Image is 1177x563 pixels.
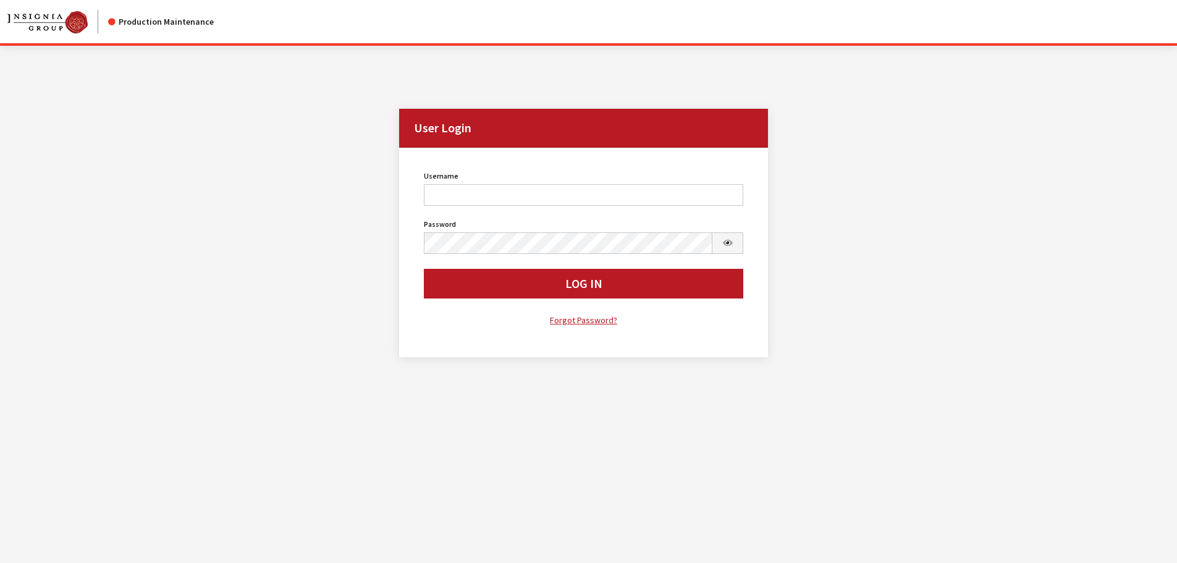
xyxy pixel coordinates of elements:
label: Password [424,219,456,230]
h2: User Login [399,109,769,148]
img: Catalog Maintenance [7,11,88,33]
button: Log In [424,269,744,298]
a: Forgot Password? [424,313,744,328]
label: Username [424,171,458,182]
a: Insignia Group logo [7,10,108,33]
button: Show Password [712,232,744,254]
div: Production Maintenance [108,15,214,28]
